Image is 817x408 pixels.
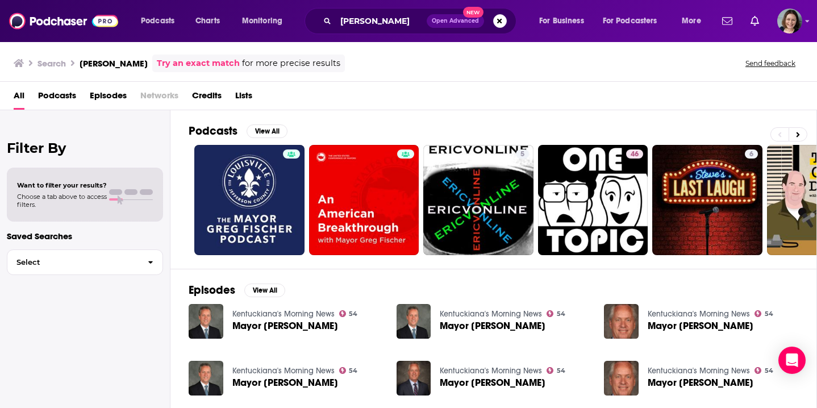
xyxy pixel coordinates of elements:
span: 54 [765,368,773,373]
h2: Filter By [7,140,163,156]
span: Mayor [PERSON_NAME] [648,378,753,388]
a: Kentuckiana's Morning News [232,366,335,376]
img: Mayor Greg Fischer [189,361,223,395]
a: Mayor Greg Fischer [648,378,753,388]
div: Search podcasts, credits, & more... [315,8,527,34]
a: Charts [188,12,227,30]
h2: Episodes [189,283,235,297]
button: open menu [595,12,674,30]
a: Lists [235,86,252,110]
img: Mayor Greg Fischer [604,361,639,395]
a: 54 [339,367,358,374]
button: View All [244,284,285,297]
a: 54 [339,310,358,317]
span: Open Advanced [432,18,479,24]
a: Kentuckiana's Morning News [648,366,750,376]
div: Open Intercom Messenger [778,347,806,374]
img: Mayor Greg Fischer [397,304,431,339]
span: Mayor [PERSON_NAME] [232,378,338,388]
a: Show notifications dropdown [746,11,764,31]
a: 54 [755,367,773,374]
span: 54 [557,311,565,317]
span: Mayor [PERSON_NAME] [648,321,753,331]
a: 5 [516,149,529,159]
a: 46 [538,145,648,255]
a: EpisodesView All [189,283,285,297]
a: 54 [755,310,773,317]
a: Try an exact match [157,57,240,70]
h2: Podcasts [189,124,237,138]
a: Kentuckiana's Morning News [440,366,542,376]
a: Mayor Greg Fischer [648,321,753,331]
a: Kentuckiana's Morning News [648,309,750,319]
span: For Business [539,13,584,29]
a: Mayor Greg Fischer [440,321,545,331]
span: 46 [631,149,639,160]
span: Charts [195,13,220,29]
p: Saved Searches [7,231,163,242]
span: New [463,7,483,18]
a: 54 [547,367,565,374]
span: For Podcasters [603,13,657,29]
span: 54 [765,311,773,317]
span: 6 [749,149,753,160]
a: 54 [547,310,565,317]
a: Mayor Greg Fischer [440,378,545,388]
span: 54 [557,368,565,373]
span: Monitoring [242,13,282,29]
button: open menu [674,12,715,30]
a: All [14,86,24,110]
span: for more precise results [242,57,340,70]
span: More [682,13,701,29]
span: 54 [349,311,357,317]
input: Search podcasts, credits, & more... [336,12,427,30]
a: Episodes [90,86,127,110]
a: Mayor Greg Fischer [232,321,338,331]
a: 5 [423,145,533,255]
button: View All [247,124,287,138]
span: Choose a tab above to access filters. [17,193,107,209]
h3: Search [37,58,66,69]
span: Mayor [PERSON_NAME] [440,321,545,331]
button: open menu [234,12,297,30]
span: Want to filter your results? [17,181,107,189]
span: Networks [140,86,178,110]
img: Mayor Greg Fischer [397,361,431,395]
span: Mayor [PERSON_NAME] [232,321,338,331]
h3: [PERSON_NAME] [80,58,148,69]
button: Send feedback [742,59,799,68]
button: Show profile menu [777,9,802,34]
span: 5 [520,149,524,160]
span: 54 [349,368,357,373]
span: Logged in as micglogovac [777,9,802,34]
img: Podchaser - Follow, Share and Rate Podcasts [9,10,118,32]
img: User Profile [777,9,802,34]
a: 6 [745,149,758,159]
img: Mayor Greg Fischer [189,304,223,339]
a: Kentuckiana's Morning News [232,309,335,319]
a: PodcastsView All [189,124,287,138]
button: Open AdvancedNew [427,14,484,28]
a: Show notifications dropdown [718,11,737,31]
a: 46 [626,149,643,159]
img: Mayor Greg Fischer [604,304,639,339]
span: Select [7,259,139,266]
button: Select [7,249,163,275]
a: Mayor Greg Fischer [232,378,338,388]
a: Credits [192,86,222,110]
a: Podcasts [38,86,76,110]
span: Podcasts [141,13,174,29]
a: 6 [652,145,762,255]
